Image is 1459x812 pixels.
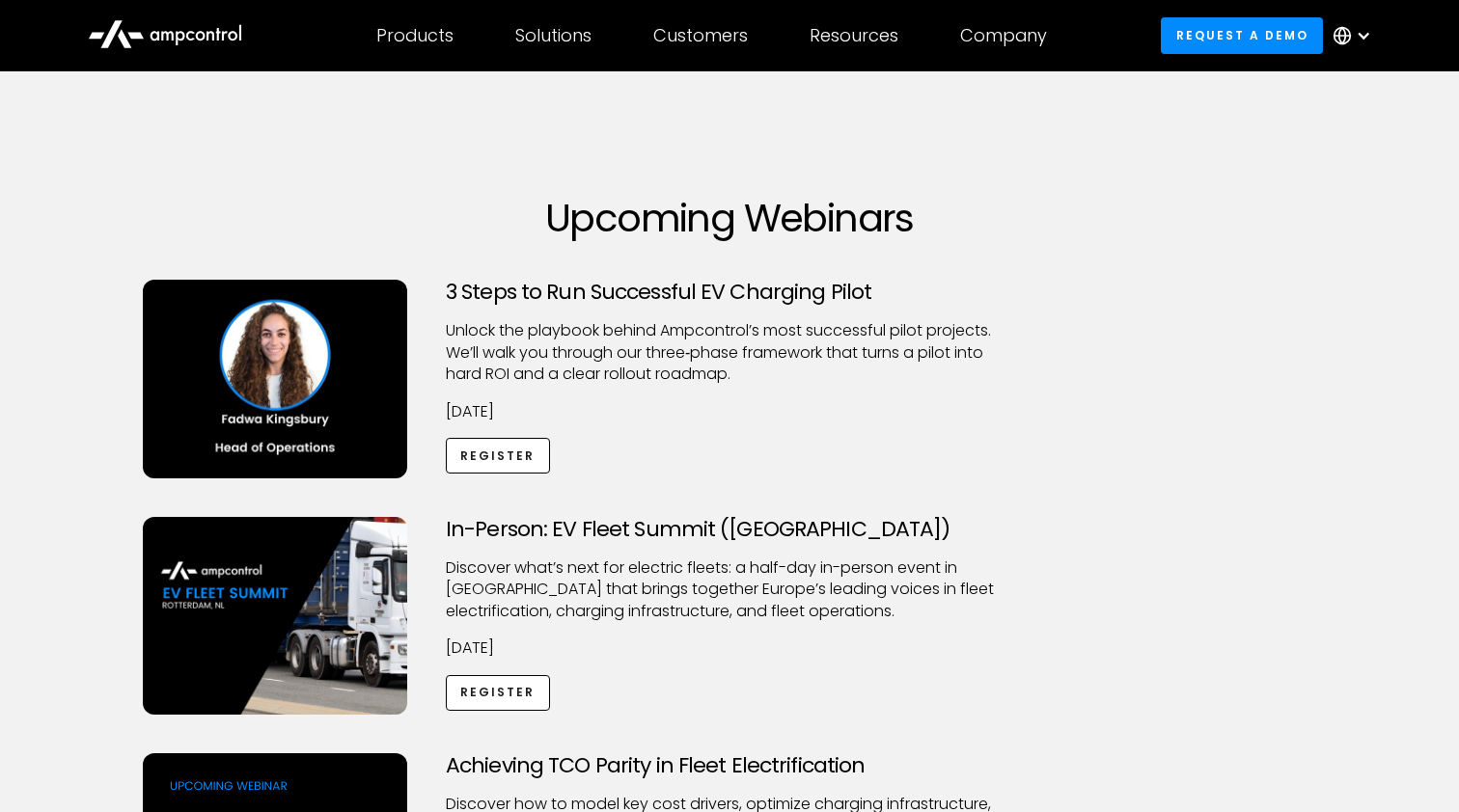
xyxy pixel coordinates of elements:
[446,557,1013,622] p: ​Discover what’s next for electric fleets: a half-day in-person event in [GEOGRAPHIC_DATA] that b...
[446,675,550,711] a: Register
[446,401,1013,422] p: [DATE]
[376,25,454,46] div: Products
[446,438,550,474] a: Register
[653,25,748,46] div: Customers
[810,25,898,46] div: Resources
[1161,17,1323,53] a: Request a demo
[515,25,592,46] div: Solutions
[446,280,1013,305] h3: 3 Steps to Run Successful EV Charging Pilot
[143,195,1316,241] h1: Upcoming Webinars
[446,753,1013,778] h3: Achieving TCO Parity in Fleet Electrification
[446,320,1013,385] p: Unlock the playbook behind Ampcontrol’s most successful pilot projects. We’ll walk you through ou...
[446,517,1013,542] h3: In-Person: EV Fleet Summit ([GEOGRAPHIC_DATA])
[446,637,1013,659] p: [DATE]
[960,25,1047,46] div: Company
